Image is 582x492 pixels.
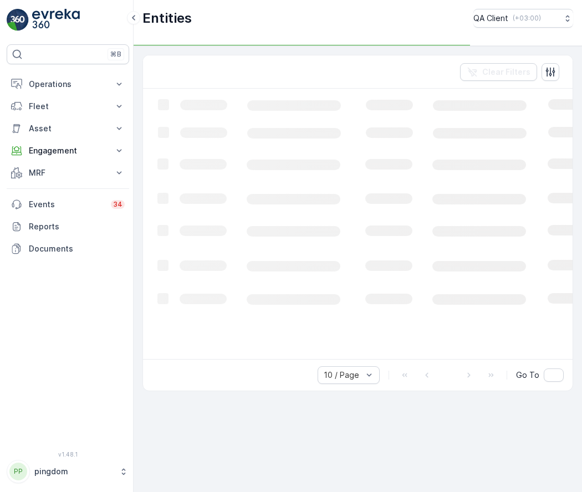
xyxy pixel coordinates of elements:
[29,79,107,90] p: Operations
[460,63,537,81] button: Clear Filters
[110,50,121,59] p: ⌘B
[29,123,107,134] p: Asset
[29,101,107,112] p: Fleet
[7,460,129,483] button: PPpingdom
[32,9,80,31] img: logo_light-DOdMpM7g.png
[142,9,192,27] p: Entities
[34,466,114,477] p: pingdom
[7,95,129,117] button: Fleet
[7,193,129,216] a: Events34
[113,200,122,209] p: 34
[7,9,29,31] img: logo
[7,451,129,458] span: v 1.48.1
[482,66,530,78] p: Clear Filters
[516,370,539,381] span: Go To
[29,167,107,178] p: MRF
[7,140,129,162] button: Engagement
[29,199,104,210] p: Events
[7,238,129,260] a: Documents
[7,216,129,238] a: Reports
[513,14,541,23] p: ( +03:00 )
[29,221,125,232] p: Reports
[7,162,129,184] button: MRF
[29,145,107,156] p: Engagement
[9,463,27,480] div: PP
[7,117,129,140] button: Asset
[29,243,125,254] p: Documents
[7,73,129,95] button: Operations
[473,9,573,28] button: QA Client(+03:00)
[473,13,508,24] p: QA Client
